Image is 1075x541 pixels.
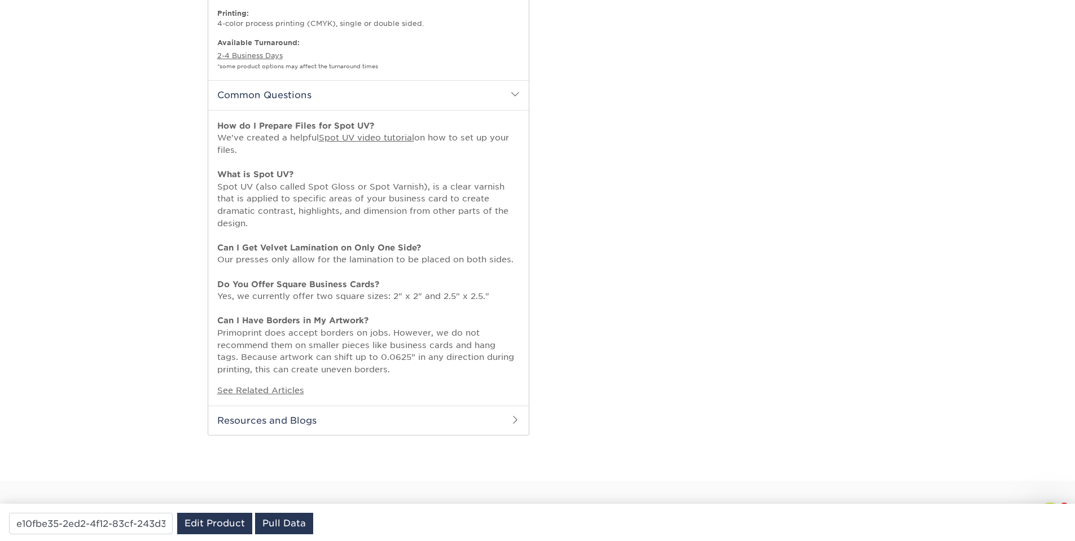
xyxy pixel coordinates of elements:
strong: What is Spot UV? [217,169,293,179]
small: *some product options may affect the turnaround times [217,63,378,69]
strong: Do You Offer Square Business Cards? [217,279,379,289]
p: We've created a helpful on how to set up your files. Spot UV (also called Spot Gloss or Spot Varn... [217,120,520,376]
b: Available Turnaround: [217,38,300,47]
strong: Can I Get Velvet Lamination on Only One Side? [217,243,421,252]
strong: How do I Prepare Files for Spot UV? [217,121,374,130]
span: 1 [1060,503,1069,512]
iframe: Intercom live chat [1037,503,1064,530]
a: Edit Product [177,513,252,534]
h2: Resources and Blogs [208,406,529,435]
a: Spot UV video tutorial [319,133,414,142]
strong: Printing: [217,9,249,17]
h2: Common Questions [208,80,529,109]
a: Pull Data [255,513,313,534]
a: See Related Articles [217,385,304,395]
a: 2-4 Business Days [217,51,283,60]
strong: Can I Have Borders in My Artwork? [217,315,368,325]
